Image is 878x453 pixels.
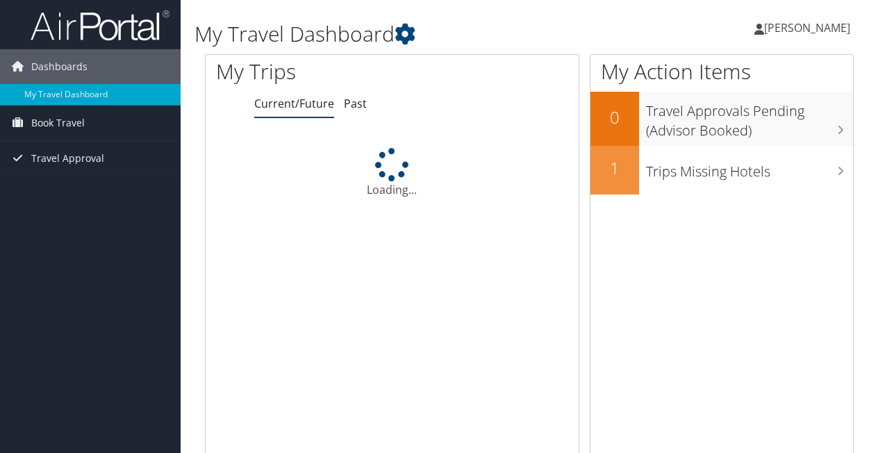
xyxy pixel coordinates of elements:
[646,155,853,181] h3: Trips Missing Hotels
[216,57,413,86] h1: My Trips
[206,148,579,198] div: Loading...
[31,106,85,140] span: Book Travel
[344,96,367,111] a: Past
[590,156,639,180] h2: 1
[31,49,88,84] span: Dashboards
[646,94,853,140] h3: Travel Approvals Pending (Advisor Booked)
[754,7,864,49] a: [PERSON_NAME]
[31,141,104,176] span: Travel Approval
[764,20,850,35] span: [PERSON_NAME]
[590,57,853,86] h1: My Action Items
[194,19,641,49] h1: My Travel Dashboard
[590,146,853,195] a: 1Trips Missing Hotels
[590,92,853,145] a: 0Travel Approvals Pending (Advisor Booked)
[590,106,639,129] h2: 0
[254,96,334,111] a: Current/Future
[31,9,169,42] img: airportal-logo.png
